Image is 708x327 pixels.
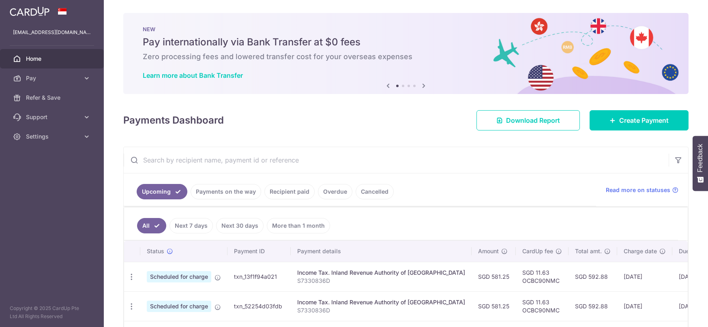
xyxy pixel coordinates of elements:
button: Feedback - Show survey [693,136,708,191]
a: Next 7 days [169,218,213,233]
a: More than 1 month [267,218,330,233]
th: Payment details [291,241,472,262]
td: SGD 11.63 OCBC90NMC [516,262,569,291]
p: S7330836D [297,306,465,314]
span: Charge date [624,247,657,255]
a: Read more on statuses [606,186,678,194]
a: Upcoming [137,184,187,199]
span: Settings [26,133,79,141]
h5: Pay internationally via Bank Transfer at $0 fees [143,36,669,49]
td: SGD 592.88 [569,291,617,321]
span: Pay [26,74,79,82]
img: Bank transfer banner [123,13,689,94]
span: Total amt. [575,247,602,255]
span: Home [26,55,79,63]
p: S7330836D [297,277,465,285]
a: Next 30 days [216,218,264,233]
div: Income Tax. Inland Revenue Authority of [GEOGRAPHIC_DATA] [297,269,465,277]
span: Due date [679,247,703,255]
h4: Payments Dashboard [123,113,224,128]
td: [DATE] [617,262,672,291]
td: SGD 11.63 OCBC90NMC [516,291,569,321]
a: Recipient paid [264,184,315,199]
td: SGD 581.25 [472,262,516,291]
span: Refer & Save [26,94,79,102]
h6: Zero processing fees and lowered transfer cost for your overseas expenses [143,52,669,62]
div: Income Tax. Inland Revenue Authority of [GEOGRAPHIC_DATA] [297,298,465,306]
span: Read more on statuses [606,186,670,194]
a: Download Report [476,110,580,130]
span: Feedback [697,144,704,172]
input: Search by recipient name, payment id or reference [124,147,669,173]
span: Scheduled for charge [147,271,211,282]
img: CardUp [10,6,49,16]
th: Payment ID [227,241,291,262]
span: Support [26,113,79,121]
p: NEW [143,26,669,32]
td: txn_13f1f94a021 [227,262,291,291]
td: txn_52254d03fdb [227,291,291,321]
span: Status [147,247,164,255]
td: SGD 581.25 [472,291,516,321]
span: CardUp fee [522,247,553,255]
span: Create Payment [619,115,669,125]
td: SGD 592.88 [569,262,617,291]
a: Overdue [318,184,352,199]
a: Payments on the way [191,184,261,199]
a: All [137,218,166,233]
a: Cancelled [356,184,394,199]
a: Create Payment [590,110,689,130]
span: Download Report [506,115,560,125]
span: Scheduled for charge [147,301,211,312]
span: Amount [478,247,499,255]
p: [EMAIL_ADDRESS][DOMAIN_NAME] [13,28,91,36]
a: Learn more about Bank Transfer [143,71,243,79]
td: [DATE] [617,291,672,321]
